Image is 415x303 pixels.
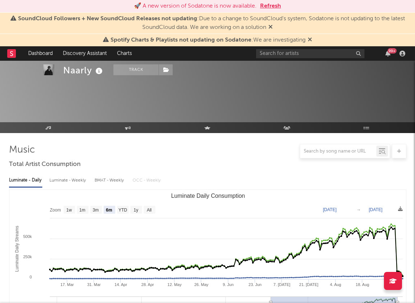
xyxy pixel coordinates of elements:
[141,282,154,287] text: 28. Apr
[134,208,138,213] text: 1y
[356,207,361,212] text: →
[58,46,112,61] a: Discovery Assistant
[323,207,337,212] text: [DATE]
[308,37,312,43] span: Dismiss
[66,208,72,213] text: 1w
[268,25,273,30] span: Dismiss
[23,46,58,61] a: Dashboard
[171,193,245,199] text: Luminate Daily Consumption
[23,234,32,239] text: 500k
[222,282,233,287] text: 9. Jun
[9,160,81,169] span: Total Artist Consumption
[18,16,197,22] span: SoundCloud Followers + New SoundCloud Releases not updating
[60,282,74,287] text: 17. Mar
[134,2,256,10] div: 🚀 A new version of Sodatone is now available.
[385,51,390,56] button: 99+
[260,2,281,10] button: Refresh
[167,282,182,287] text: 12. May
[111,37,306,43] span: : We are investigating
[95,174,125,187] div: BMAT - Weekly
[388,48,397,54] div: 99 +
[29,275,31,279] text: 0
[106,208,112,213] text: 6m
[79,208,85,213] text: 1m
[63,64,104,76] div: Naarly
[9,174,42,187] div: Luminate - Daily
[248,282,261,287] text: 23. Jun
[87,282,101,287] text: 31. Mar
[92,208,99,213] text: 3m
[112,46,137,61] a: Charts
[256,49,364,58] input: Search for artists
[18,16,405,30] span: : Due to a change to SoundCloud's system, Sodatone is not updating to the latest SoundCloud data....
[330,282,341,287] text: 4. Aug
[14,226,19,272] text: Luminate Daily Streams
[23,255,32,259] text: 250k
[273,282,290,287] text: 7. [DATE]
[49,174,87,187] div: Luminate - Weekly
[118,208,127,213] text: YTD
[369,207,382,212] text: [DATE]
[147,208,151,213] text: All
[111,37,251,43] span: Spotify Charts & Playlists not updating on Sodatone
[300,149,376,154] input: Search by song name or URL
[194,282,208,287] text: 26. May
[299,282,318,287] text: 21. [DATE]
[114,282,127,287] text: 14. Apr
[50,208,61,213] text: Zoom
[113,64,159,75] button: Track
[355,282,369,287] text: 18. Aug
[383,282,395,287] text: 1. Sep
